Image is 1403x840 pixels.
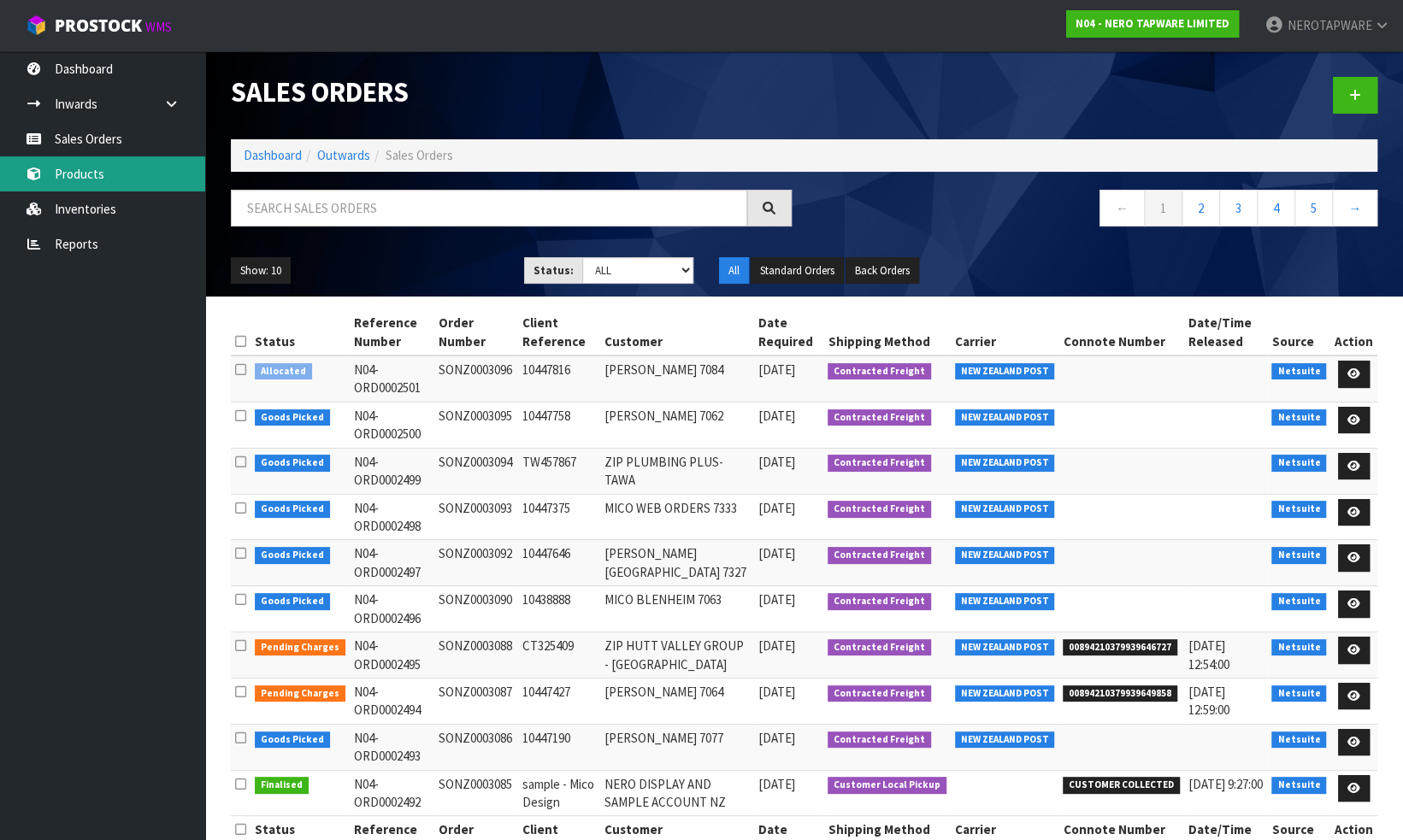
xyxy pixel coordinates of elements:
[350,770,434,816] td: N04-ORD0002492
[955,639,1055,656] span: NEW ZEALAND POST
[533,263,574,278] strong: Status:
[828,731,931,749] span: Contracted Freight
[350,586,434,632] td: N04-ORD0002496
[433,448,518,494] td: SONZ0003094
[1271,363,1326,380] span: Netsuite
[951,309,1059,355] th: Carrier
[350,309,434,355] th: Reference Number
[518,632,600,678] td: CT325409
[1099,190,1145,226] a: ←
[1271,501,1326,518] span: Netsuite
[758,684,795,700] span: [DATE]
[1271,731,1326,749] span: Netsuite
[600,494,754,540] td: MICO WEB ORDERS 7333
[751,257,844,285] button: Standard Orders
[1058,309,1184,355] th: Connote Number
[433,678,518,724] td: SONZ0003087
[518,494,600,540] td: 10447375
[758,545,795,561] span: [DATE]
[955,685,1055,702] span: NEW ZEALAND POST
[1188,637,1229,672] span: [DATE] 12:54:00
[600,632,754,678] td: ZIP HUTT VALLEY GROUP - [GEOGRAPHIC_DATA]
[231,190,747,226] input: Search sales orders
[255,685,345,702] span: Pending Charges
[350,724,434,770] td: N04-ORD0002493
[433,586,518,632] td: SONZ0003090
[828,363,931,380] span: Contracted Freight
[758,776,795,792] span: [DATE]
[433,402,518,448] td: SONZ0003095
[719,257,749,285] button: All
[231,257,291,285] button: Show: 10
[828,685,931,702] span: Contracted Freight
[600,770,754,816] td: NERO DISPLAY AND SAMPLE ACCOUNT NZ
[846,257,919,285] button: Back Orders
[600,448,754,494] td: ZIP PLUMBING PLUS- TAWA
[518,586,600,632] td: 10438888
[433,724,518,770] td: SONZ0003086
[955,731,1055,749] span: NEW ZEALAND POST
[255,455,330,472] span: Goods Picked
[1257,190,1295,226] a: 4
[518,448,600,494] td: TW457867
[1076,16,1229,31] strong: N04 - NERO TAPWARE LIMITED
[1219,190,1258,226] a: 3
[255,731,330,749] span: Goods Picked
[758,591,795,608] span: [DATE]
[758,637,795,654] span: [DATE]
[600,678,754,724] td: [PERSON_NAME] 7064
[255,363,312,380] span: Allocated
[1271,547,1326,564] span: Netsuite
[1184,309,1268,355] th: Date/Time Released
[955,501,1055,518] span: NEW ZEALAND POST
[1332,190,1377,226] a: →
[518,770,600,816] td: sample - Mico Design
[600,402,754,448] td: [PERSON_NAME] 7062
[518,540,600,586] td: 10447646
[600,309,754,355] th: Customer
[350,402,434,448] td: N04-ORD0002500
[758,500,795,516] span: [DATE]
[433,770,518,816] td: SONZ0003085
[1063,777,1180,794] span: CUSTOMER COLLECTED
[350,448,434,494] td: N04-ORD0002499
[1330,309,1377,355] th: Action
[1294,190,1333,226] a: 5
[758,454,795,470] span: [DATE]
[433,355,518,402] td: SONZ0003096
[1271,639,1326,656] span: Netsuite
[255,639,345,656] span: Pending Charges
[828,409,931,426] span: Contracted Freight
[1267,309,1330,355] th: Source
[1271,409,1326,426] span: Netsuite
[231,77,792,108] h1: Sales Orders
[350,632,434,678] td: N04-ORD0002495
[317,147,370,163] a: Outwards
[433,309,518,355] th: Order Number
[1063,639,1177,656] span: 00894210379939646727
[55,15,142,37] span: ProStock
[1182,190,1220,226] a: 2
[955,593,1055,610] span: NEW ZEALAND POST
[955,547,1055,564] span: NEW ZEALAND POST
[823,309,951,355] th: Shipping Method
[255,777,309,794] span: Finalised
[828,501,931,518] span: Contracted Freight
[518,678,600,724] td: 10447427
[758,408,795,424] span: [DATE]
[1271,593,1326,610] span: Netsuite
[255,593,330,610] span: Goods Picked
[828,593,931,610] span: Contracted Freight
[955,455,1055,472] span: NEW ZEALAND POST
[817,190,1378,232] nav: Page navigation
[600,724,754,770] td: [PERSON_NAME] 7077
[1271,777,1326,794] span: Netsuite
[758,361,795,378] span: [DATE]
[255,547,330,564] span: Goods Picked
[26,15,47,36] img: cube-alt.png
[350,355,434,402] td: N04-ORD0002501
[350,540,434,586] td: N04-ORD0002497
[1188,684,1229,718] span: [DATE] 12:59:00
[244,147,302,163] a: Dashboard
[518,309,600,355] th: Client Reference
